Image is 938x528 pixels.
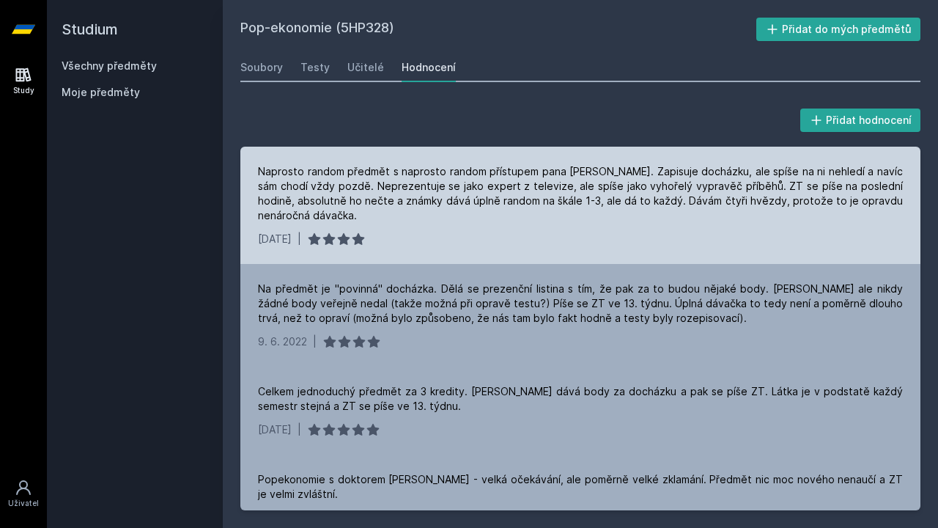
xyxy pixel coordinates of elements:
[62,59,157,72] a: Všechny předměty
[347,53,384,82] a: Učitelé
[258,164,903,223] div: Naprosto random předmět s naprosto random přístupem pana [PERSON_NAME]. Zapisuje docházku, ale sp...
[298,232,301,246] div: |
[402,53,456,82] a: Hodnocení
[258,232,292,246] div: [DATE]
[3,59,44,103] a: Study
[300,53,330,82] a: Testy
[240,60,283,75] div: Soubory
[258,334,307,349] div: 9. 6. 2022
[298,422,301,437] div: |
[8,498,39,509] div: Uživatel
[3,472,44,516] a: Uživatel
[313,334,317,349] div: |
[756,18,921,41] button: Přidat do mých předmětů
[258,472,903,502] div: Popekonomie s doktorem [PERSON_NAME] - velká očekávání, ale poměrně velké zklamání. Předmět nic m...
[347,60,384,75] div: Učitelé
[258,282,903,326] div: Na předmět je "povinná" docházka. Dělá se prezenční listina s tím, že pak za to budou nějaké body...
[300,60,330,75] div: Testy
[240,18,756,41] h2: Pop-ekonomie (5HP328)
[402,60,456,75] div: Hodnocení
[240,53,283,82] a: Soubory
[62,85,140,100] span: Moje předměty
[13,85,34,96] div: Study
[258,384,903,414] div: Celkem jednoduchý předmět za 3 kredity. [PERSON_NAME] dává body za docházku a pak se píše ZT. Lát...
[258,422,292,437] div: [DATE]
[800,109,921,132] button: Přidat hodnocení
